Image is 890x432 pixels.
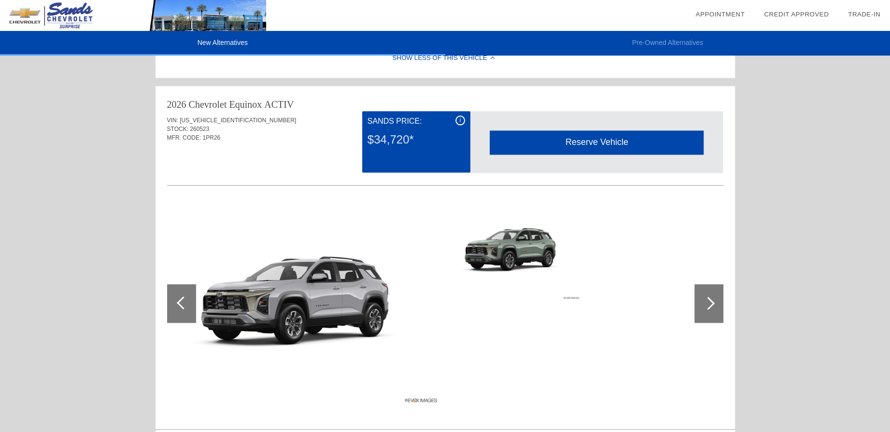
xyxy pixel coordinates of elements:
[848,11,880,18] a: Trade-In
[167,201,441,406] img: b864ef3c9e291465e2eeacf0573cea623393b073.png
[167,157,723,172] div: Quoted on [DATE] 10:36:17 AM
[764,11,829,18] a: Credit Approved
[203,134,221,141] span: 1PR26
[180,117,296,124] span: [US_VEHICLE_IDENTIFICATION_NUMBER]
[167,134,201,141] span: MFR. CODE:
[367,127,465,152] div: $34,720*
[448,201,581,301] img: 98cc087ae38a214f64190dd3797b5bb14414e68c.png
[167,126,188,132] span: STOCK:
[264,98,294,111] div: ACTIV
[367,115,465,127] div: Sands Price:
[167,117,178,124] span: VIN:
[695,11,745,18] a: Appointment
[490,130,704,154] div: Reserve Vehicle
[455,115,465,125] div: i
[190,126,209,132] span: 260523
[167,98,262,111] div: 2026 Chevrolet Equinox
